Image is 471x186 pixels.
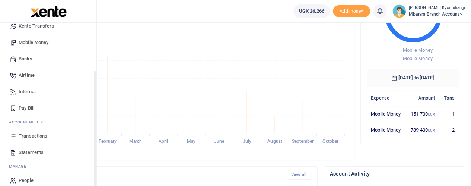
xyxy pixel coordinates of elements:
li: Wallet ballance [290,4,333,18]
tspan: July [242,139,251,144]
td: 739,400 [406,122,439,138]
span: Add money [333,5,370,18]
td: Mobile Money [367,106,406,122]
a: UGX 26,266 [293,4,330,18]
span: Mobile Money [402,56,432,61]
th: Txns [439,90,459,106]
tspan: October [322,139,339,144]
small: UGX [428,128,435,132]
tspan: September [292,139,314,144]
a: Add money [333,8,370,13]
tspan: April [159,139,168,144]
span: Mobile Money [402,47,432,53]
a: logo-small logo-large logo-large [30,8,67,14]
img: profile-user [392,4,406,18]
tspan: February [99,139,117,144]
a: profile-user [PERSON_NAME] Kyomuhangi Mbarara Branch account [392,4,465,18]
th: Amount [406,90,439,106]
tspan: June [214,139,225,144]
small: UGX [428,112,435,116]
li: Toup your wallet [333,5,370,18]
img: logo-large [31,6,67,17]
tspan: August [267,139,282,144]
h6: [DATE] to [DATE] [367,69,459,87]
tspan: May [187,139,195,144]
h4: Recent Transactions [35,171,282,179]
small: [PERSON_NAME] Kyomuhangi [409,5,465,11]
th: Expense [367,90,406,106]
h4: Account Activity [330,170,459,178]
td: 1 [439,106,459,122]
span: UGX 26,266 [299,7,324,15]
span: Mbarara Branch account [409,11,465,18]
tspan: March [129,139,142,144]
a: View all [288,170,311,180]
td: 2 [439,122,459,138]
td: Mobile Money [367,122,406,138]
td: 151,700 [406,106,439,122]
